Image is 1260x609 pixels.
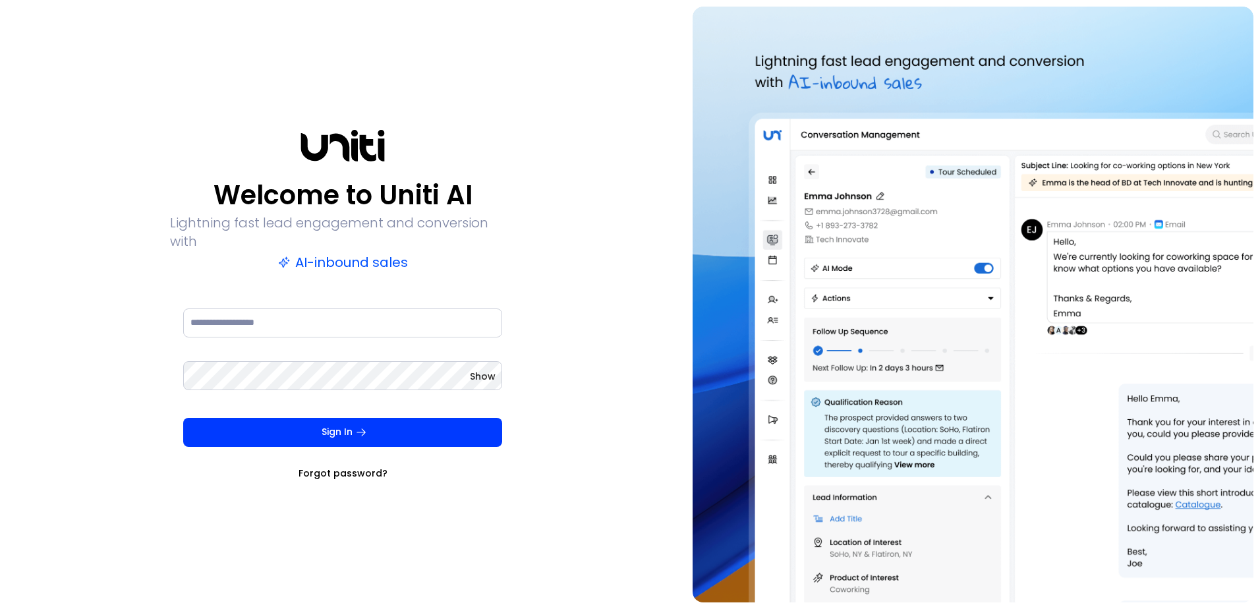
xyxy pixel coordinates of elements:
p: AI-inbound sales [278,253,408,272]
button: Show [470,370,496,383]
button: Sign In [183,418,502,447]
p: Lightning fast lead engagement and conversion with [170,214,515,250]
a: Forgot password? [299,467,387,480]
img: auth-hero.png [693,7,1253,602]
p: Welcome to Uniti AI [214,179,472,211]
